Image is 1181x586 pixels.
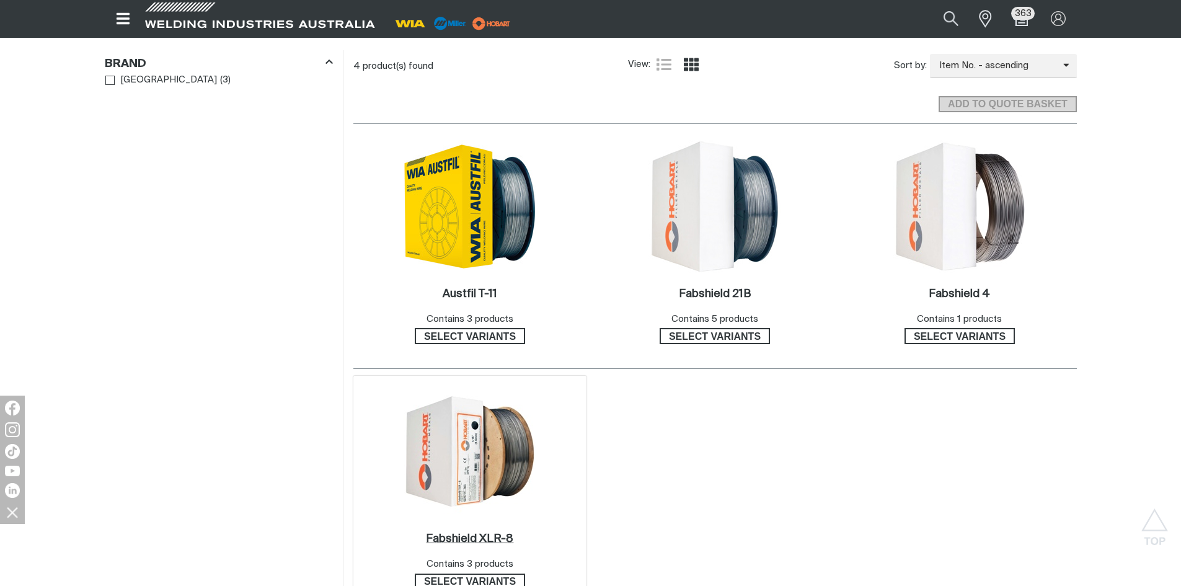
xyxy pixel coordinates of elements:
[105,72,332,89] ul: Brand
[415,328,525,344] a: Select variants of Austfil T-11
[416,328,524,344] span: Select variants
[120,73,217,87] span: [GEOGRAPHIC_DATA]
[427,557,513,572] div: Contains 3 products
[1141,508,1169,536] button: Scroll to top
[5,444,20,459] img: TikTok
[671,313,758,327] div: Contains 5 products
[469,19,514,28] a: miller
[426,533,513,544] h2: Fabshield XLR-8
[5,422,20,437] img: Instagram
[930,5,972,33] button: Search products
[443,287,497,301] a: Austfil T-11
[404,140,536,273] img: Austfil T-11
[5,401,20,415] img: Facebook
[5,466,20,476] img: YouTube
[917,313,1002,327] div: Contains 1 products
[906,328,1014,344] span: Select variants
[914,5,972,33] input: Product name or item number...
[893,140,1026,273] img: Fabshield 4
[660,328,770,344] a: Select variants of Fabshield 21B
[469,14,514,33] img: miller
[105,50,333,89] aside: Filters
[930,59,1063,73] span: Item No. - ascending
[105,57,146,71] h3: Brand
[404,385,536,518] img: Fabshield XLR-8
[353,82,1077,116] section: Add to cart control
[940,96,1075,112] span: ADD TO QUOTE BASKET
[363,61,433,71] span: product(s) found
[905,328,1015,344] a: Select variants of Fabshield 4
[929,287,990,301] a: Fabshield 4
[648,140,781,273] img: Fabshield 21B
[661,328,769,344] span: Select variants
[628,58,650,72] span: View:
[426,532,513,546] a: Fabshield XLR-8
[2,502,23,523] img: hide socials
[353,50,1077,82] section: Product list controls
[679,288,751,300] h2: Fabshield 21B
[105,72,218,89] a: [GEOGRAPHIC_DATA]
[443,288,497,300] h2: Austfil T-11
[220,73,231,87] span: ( 3 )
[894,59,927,73] span: Sort by:
[939,96,1076,112] button: Add selected products to the shopping cart
[353,60,629,73] div: 4
[657,57,671,72] a: List view
[105,55,333,71] div: Brand
[929,288,990,300] h2: Fabshield 4
[427,313,513,327] div: Contains 3 products
[679,287,751,301] a: Fabshield 21B
[5,483,20,498] img: LinkedIn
